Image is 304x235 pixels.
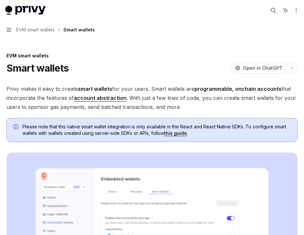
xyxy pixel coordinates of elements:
div: EVM smart wallets [7,53,297,59]
h1: Smart wallets [7,62,69,74]
div: Smart wallets [63,26,95,34]
span: Privy makes it easy to create for your users. Smart wallets are that incorporate the features of ... [7,84,297,112]
strong: smart wallets [78,86,112,92]
svg: Info [13,124,20,131]
strong: programmable, onchain accounts [194,86,282,92]
span: Please note that this native smart wallet integration is only available in the React and React Na... [22,123,291,136]
a: account abstraction [74,95,126,101]
a: this guide [164,130,187,136]
button: Open in ChatGPT [231,63,286,74]
span: EVM smart wallets [16,26,55,34]
img: light logo [5,6,46,15]
button: More actions [292,6,299,15]
span: Open in ChatGPT [243,65,283,71]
